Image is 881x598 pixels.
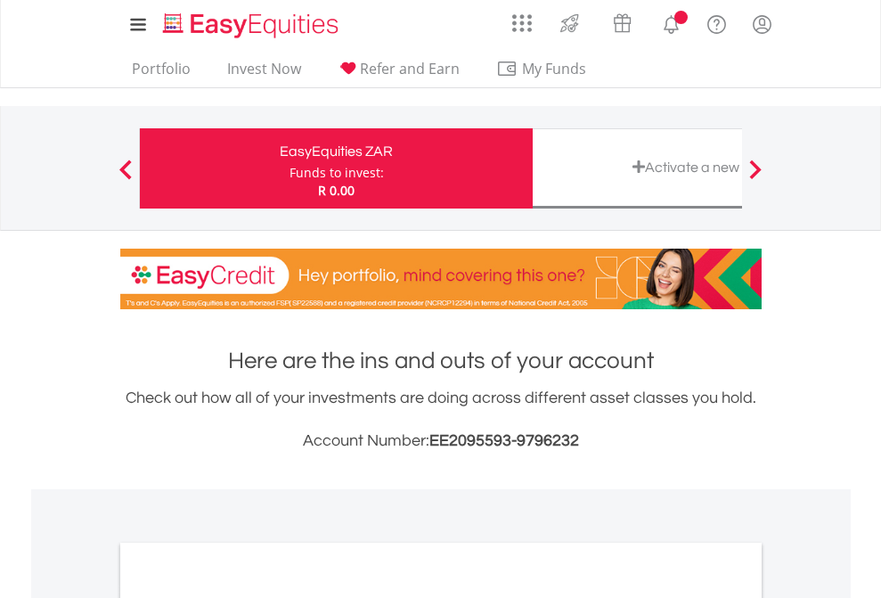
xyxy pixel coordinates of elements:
a: Vouchers [596,4,649,37]
a: My Profile [739,4,785,44]
h1: Here are the ins and outs of your account [120,345,762,377]
div: Check out how all of your investments are doing across different asset classes you hold. [120,386,762,454]
img: thrive-v2.svg [555,9,584,37]
a: Refer and Earn [330,60,467,87]
div: Funds to invest: [290,164,384,182]
span: My Funds [496,57,613,80]
h3: Account Number: [120,429,762,454]
a: Portfolio [125,60,198,87]
a: Home page [156,4,346,40]
img: vouchers-v2.svg [608,9,637,37]
img: grid-menu-icon.svg [512,13,532,33]
span: Refer and Earn [360,59,460,78]
a: AppsGrid [501,4,543,33]
a: Notifications [649,4,694,40]
img: EasyEquities_Logo.png [159,11,346,40]
span: R 0.00 [318,182,355,199]
a: Invest Now [220,60,308,87]
img: EasyCredit Promotion Banner [120,249,762,309]
div: EasyEquities ZAR [151,139,522,164]
a: FAQ's and Support [694,4,739,40]
span: EE2095593-9796232 [429,432,579,449]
